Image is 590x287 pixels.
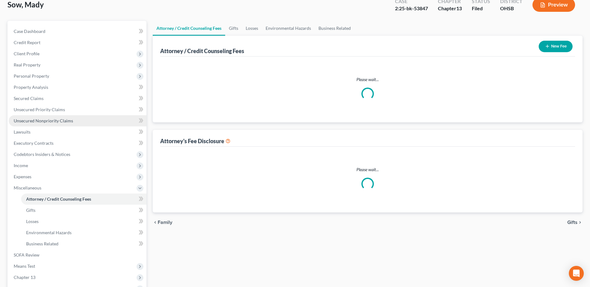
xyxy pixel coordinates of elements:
span: Family [158,220,172,225]
span: Gifts [567,220,578,225]
span: 13 [456,5,462,11]
i: chevron_right [578,220,583,225]
a: Secured Claims [9,93,146,104]
a: Unsecured Nonpriority Claims [9,115,146,126]
a: Executory Contracts [9,138,146,149]
a: Attorney / Credit Counseling Fees [21,194,146,205]
span: Client Profile [14,51,39,56]
div: Open Intercom Messenger [569,266,584,281]
a: Unsecured Priority Claims [9,104,146,115]
a: Losses [21,216,146,227]
a: SOFA Review [9,249,146,261]
div: Attorney's Fee Disclosure [160,137,230,145]
a: Case Dashboard [9,26,146,37]
span: Unsecured Nonpriority Claims [14,118,73,123]
p: Please wait... [165,76,570,83]
a: Business Related [21,238,146,249]
span: Executory Contracts [14,140,53,146]
span: Gifts [26,207,35,213]
span: Means Test [14,263,35,269]
span: Unsecured Priority Claims [14,107,65,112]
span: Case Dashboard [14,29,45,34]
button: New Fee [539,41,573,52]
i: chevron_left [153,220,158,225]
a: Environmental Hazards [262,21,315,36]
span: Personal Property [14,73,49,79]
span: Chapter 13 [14,275,35,280]
div: Attorney / Credit Counseling Fees [160,47,244,55]
button: chevron_left Family [153,220,172,225]
a: Business Related [315,21,355,36]
div: OHSB [500,5,523,12]
a: Attorney / Credit Counseling Fees [153,21,225,36]
a: Credit Report [9,37,146,48]
div: Chapter [438,5,462,12]
span: Losses [26,219,39,224]
a: Environmental Hazards [21,227,146,238]
span: Codebtors Insiders & Notices [14,152,70,157]
span: Business Related [26,241,58,246]
div: 2:25-bk-53847 [395,5,428,12]
a: Property Analysis [9,82,146,93]
div: Filed [472,5,490,12]
a: Gifts [225,21,242,36]
span: Expenses [14,174,31,179]
span: Attorney / Credit Counseling Fees [26,196,91,202]
span: Income [14,163,28,168]
span: SOFA Review [14,252,39,257]
span: Real Property [14,62,40,67]
span: Credit Report [14,40,40,45]
span: Environmental Hazards [26,230,72,235]
a: Lawsuits [9,126,146,138]
a: Losses [242,21,262,36]
span: Property Analysis [14,84,48,90]
p: Please wait... [165,166,570,173]
span: Miscellaneous [14,185,41,190]
a: Gifts [21,205,146,216]
button: Gifts chevron_right [567,220,583,225]
span: Lawsuits [14,129,30,134]
span: Secured Claims [14,96,44,101]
